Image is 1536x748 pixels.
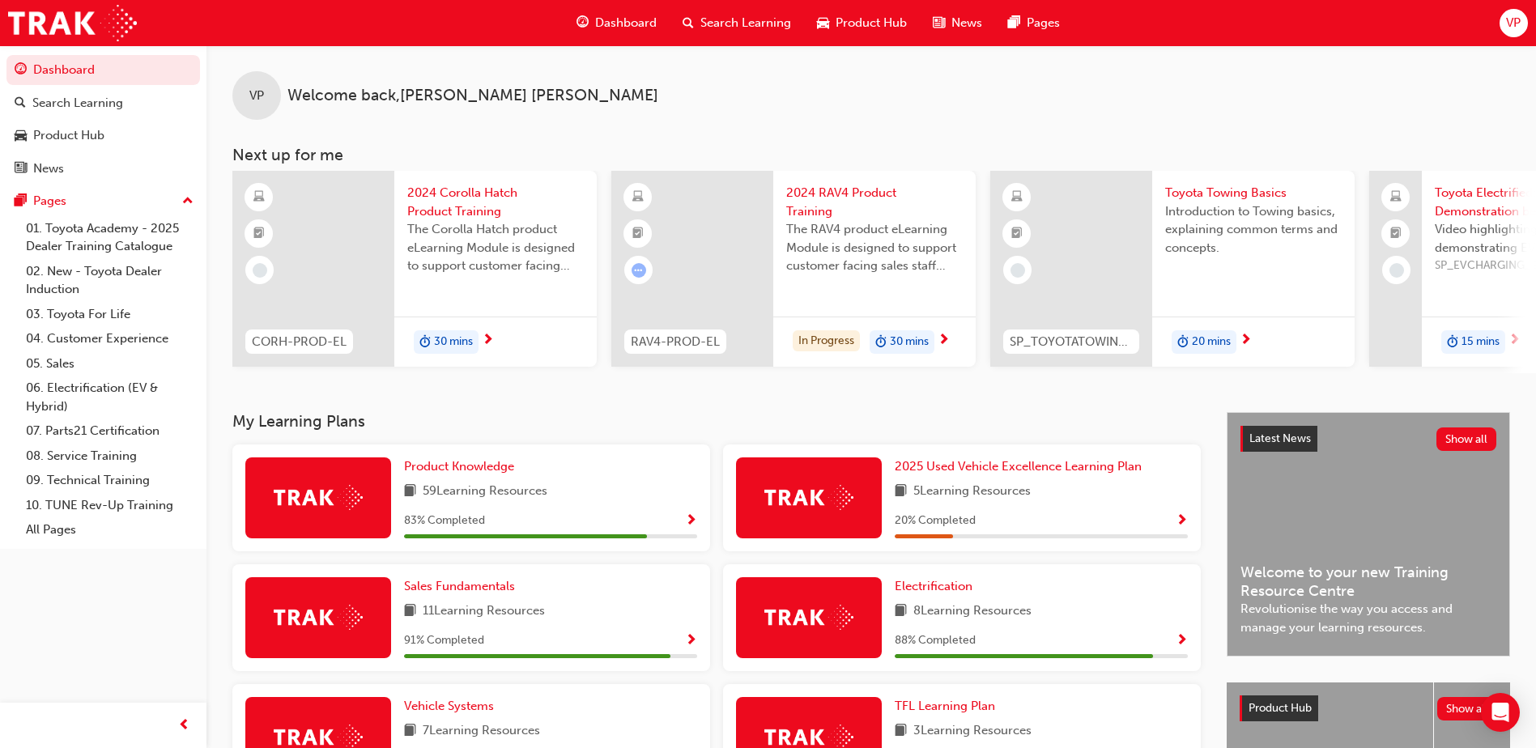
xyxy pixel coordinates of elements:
[404,577,521,596] a: Sales Fundamentals
[253,187,265,208] span: learningResourceType_ELEARNING-icon
[1176,511,1188,531] button: Show Progress
[6,88,200,118] a: Search Learning
[786,184,963,220] span: 2024 RAV4 Product Training
[15,63,27,78] span: guage-icon
[253,223,265,244] span: booktick-icon
[249,87,264,105] span: VP
[632,187,644,208] span: learningResourceType_ELEARNING-icon
[1500,9,1528,37] button: VP
[404,512,485,530] span: 83 % Completed
[700,14,791,32] span: Search Learning
[1011,223,1023,244] span: booktick-icon
[33,159,64,178] div: News
[434,333,473,351] span: 30 mins
[6,186,200,216] button: Pages
[632,223,644,244] span: booktick-icon
[1176,634,1188,648] span: Show Progress
[19,493,200,518] a: 10. TUNE Rev-Up Training
[895,459,1142,474] span: 2025 Used Vehicle Excellence Learning Plan
[6,55,200,85] a: Dashboard
[1227,412,1510,657] a: Latest NewsShow allWelcome to your new Training Resource CentreRevolutionise the way you access a...
[6,52,200,186] button: DashboardSearch LearningProduct HubNews
[8,5,137,41] img: Trak
[764,485,853,510] img: Trak
[19,259,200,302] a: 02. New - Toyota Dealer Induction
[274,605,363,630] img: Trak
[1027,14,1060,32] span: Pages
[19,302,200,327] a: 03. Toyota For Life
[404,601,416,622] span: book-icon
[423,721,540,742] span: 7 Learning Resources
[19,216,200,259] a: 01. Toyota Academy - 2025 Dealer Training Catalogue
[1192,333,1231,351] span: 20 mins
[895,601,907,622] span: book-icon
[1240,426,1496,452] a: Latest NewsShow all
[670,6,804,40] a: search-iconSearch Learning
[1249,701,1312,715] span: Product Hub
[631,333,720,351] span: RAV4-PROD-EL
[1389,263,1404,278] span: learningRecordVerb_NONE-icon
[683,13,694,33] span: search-icon
[404,459,514,474] span: Product Knowledge
[182,191,194,212] span: up-icon
[875,332,887,353] span: duration-icon
[15,129,27,143] span: car-icon
[995,6,1073,40] a: pages-iconPages
[404,579,515,593] span: Sales Fundamentals
[1240,563,1496,600] span: Welcome to your new Training Resource Centre
[19,517,200,542] a: All Pages
[1177,332,1189,353] span: duration-icon
[895,482,907,502] span: book-icon
[404,631,484,650] span: 91 % Completed
[890,333,929,351] span: 30 mins
[793,330,860,352] div: In Progress
[253,263,267,278] span: learningRecordVerb_NONE-icon
[1390,223,1402,244] span: booktick-icon
[1011,187,1023,208] span: learningResourceType_ELEARNING-icon
[685,634,697,648] span: Show Progress
[232,171,597,367] a: CORH-PROD-EL2024 Corolla Hatch Product TrainingThe Corolla Hatch product eLearning Module is desi...
[404,457,521,476] a: Product Knowledge
[178,716,190,736] span: prev-icon
[577,13,589,33] span: guage-icon
[836,14,907,32] span: Product Hub
[1008,13,1020,33] span: pages-icon
[1165,202,1342,257] span: Introduction to Towing basics, explaining common terms and concepts.
[15,96,26,111] span: search-icon
[817,13,829,33] span: car-icon
[19,468,200,493] a: 09. Technical Training
[1508,334,1521,348] span: next-icon
[6,154,200,184] a: News
[913,601,1032,622] span: 8 Learning Resources
[232,412,1201,431] h3: My Learning Plans
[1249,431,1311,445] span: Latest News
[895,512,976,530] span: 20 % Completed
[32,94,123,113] div: Search Learning
[423,601,545,622] span: 11 Learning Resources
[786,220,963,275] span: The RAV4 product eLearning Module is designed to support customer facing sales staff with introdu...
[404,697,500,716] a: Vehicle Systems
[407,220,584,275] span: The Corolla Hatch product eLearning Module is designed to support customer facing sales staff wit...
[1176,631,1188,651] button: Show Progress
[407,184,584,220] span: 2024 Corolla Hatch Product Training
[632,263,646,278] span: learningRecordVerb_ATTEMPT-icon
[1447,332,1458,353] span: duration-icon
[990,171,1355,367] a: SP_TOYOTATOWING_0424Toyota Towing BasicsIntroduction to Towing basics, explaining common terms an...
[1506,14,1521,32] span: VP
[1437,697,1498,720] button: Show all
[252,333,347,351] span: CORH-PROD-EL
[1436,427,1497,451] button: Show all
[685,514,697,529] span: Show Progress
[1240,600,1496,636] span: Revolutionise the way you access and manage your learning resources.
[274,485,363,510] img: Trak
[595,14,657,32] span: Dashboard
[404,721,416,742] span: book-icon
[419,332,431,353] span: duration-icon
[19,444,200,469] a: 08. Service Training
[1240,695,1497,721] a: Product HubShow all
[1240,334,1252,348] span: next-icon
[764,605,853,630] img: Trak
[15,162,27,176] span: news-icon
[19,326,200,351] a: 04. Customer Experience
